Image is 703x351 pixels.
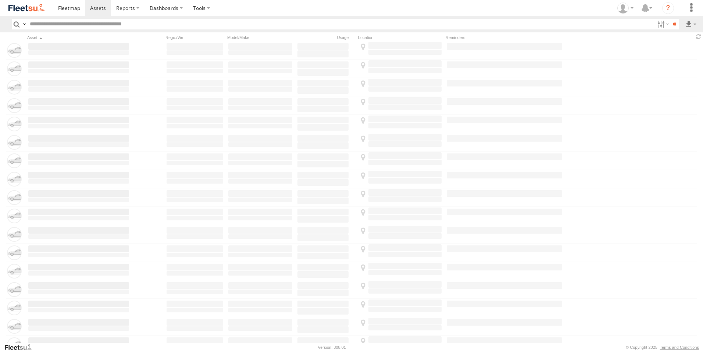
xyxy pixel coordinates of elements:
[446,35,563,40] div: Reminders
[318,345,346,350] div: Version: 308.01
[662,2,674,14] i: ?
[21,19,27,29] label: Search Query
[685,19,697,29] label: Export results as...
[660,345,699,350] a: Terms and Conditions
[4,344,38,351] a: Visit our Website
[27,35,130,40] div: Click to Sort
[626,345,699,350] div: © Copyright 2025 -
[296,35,355,40] div: Usage
[227,35,293,40] div: Model/Make
[358,35,443,40] div: Location
[165,35,224,40] div: Rego./Vin
[654,19,670,29] label: Search Filter Options
[694,33,703,40] span: Refresh
[615,3,636,14] div: Cristy Hull
[7,3,46,13] img: fleetsu-logo-horizontal.svg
